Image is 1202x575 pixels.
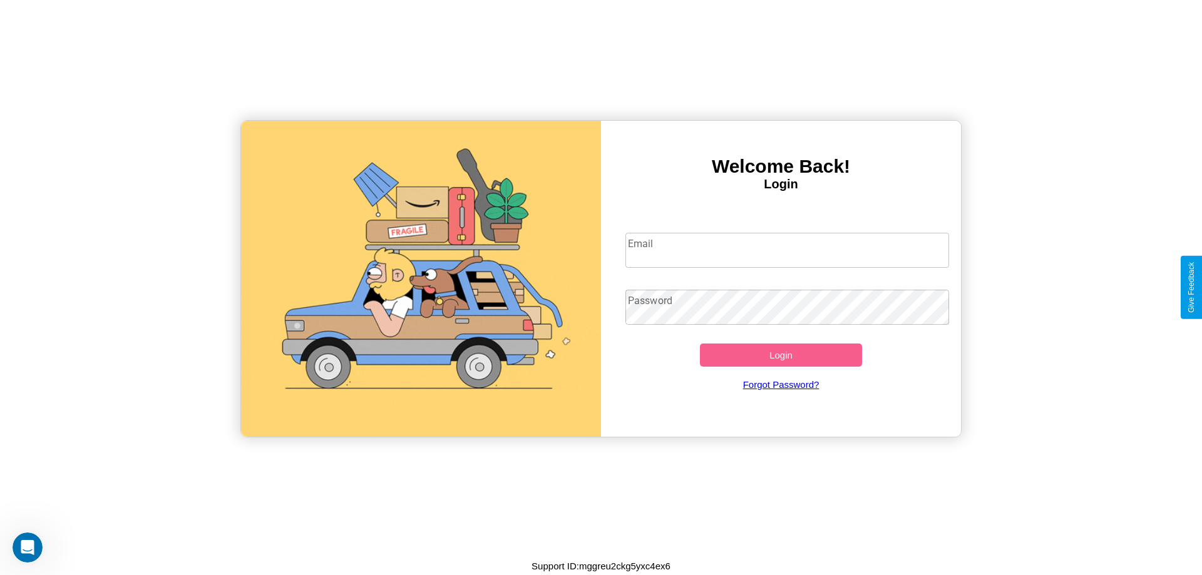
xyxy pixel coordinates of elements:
h3: Welcome Back! [601,156,961,177]
iframe: Intercom live chat [13,532,43,562]
a: Forgot Password? [619,367,943,402]
img: gif [241,121,601,437]
button: Login [700,343,862,367]
div: Give Feedback [1187,262,1196,313]
h4: Login [601,177,961,191]
p: Support ID: mggreu2ckg5yxc4ex6 [532,557,670,574]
